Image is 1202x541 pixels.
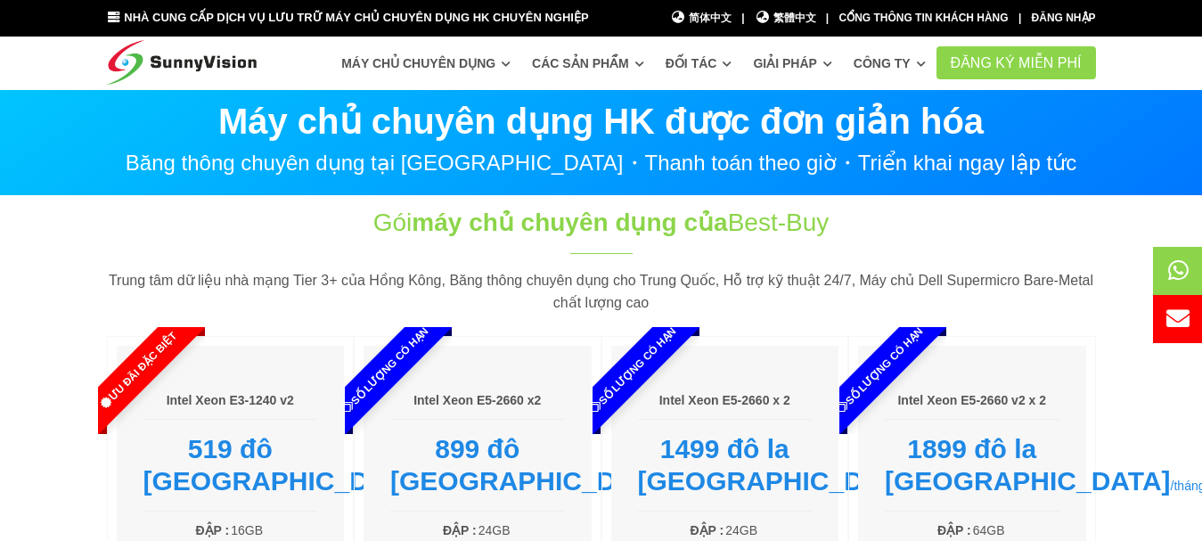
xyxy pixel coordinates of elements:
[341,56,495,70] font: Máy chủ chuyên dụng
[843,324,925,406] font: Số lượng có hạn
[443,523,477,537] font: ĐẬP :
[854,56,911,70] font: Công ty
[666,56,717,70] font: Đối tác
[826,12,829,24] font: |
[373,209,413,236] font: Gói
[390,434,676,496] font: 899 đô [GEOGRAPHIC_DATA]
[106,329,179,402] font: Ưu đãi đặc biệt
[126,151,1076,175] font: Băng thông chuyên dụng tại [GEOGRAPHIC_DATA]・Thanh toán theo giờ・Triển khai ngay lập tức
[839,12,1009,24] a: Cổng thông tin khách hàng
[412,209,727,236] font: máy chủ chuyên dụng của
[753,47,831,79] a: Giải pháp
[666,47,732,79] a: Đối tác
[167,393,294,407] font: Intel Xeon E3-1240 v2
[741,12,744,24] font: |
[341,47,511,79] a: Máy chủ chuyên dụng
[937,523,971,537] font: ĐẬP :
[413,393,541,407] font: Intel Xeon E5-2660 x2
[638,434,924,496] font: 1499 đô la [GEOGRAPHIC_DATA]
[753,56,816,70] font: Giải pháp
[885,434,1171,496] font: 1899 đô la [GEOGRAPHIC_DATA]
[596,324,678,406] font: Số lượng có hạn
[109,273,1093,311] font: Trung tâm dữ liệu nhà mạng Tier 3+ của Hồng Kông, Băng thông chuyên dụng cho Trung Quốc, Hỗ trợ k...
[532,56,629,70] font: Các sản phẩm
[1032,12,1096,24] a: Đăng nhập
[659,393,790,407] font: Intel Xeon E5-2660 x 2
[936,46,1096,79] a: Đăng ký MIỄN PHÍ
[973,523,1005,537] font: 64GB
[755,10,816,27] a: 繁體中文
[728,209,830,236] font: Best-Buy
[689,12,732,24] font: 简体中文
[124,11,588,24] font: Nhà cung cấp dịch vụ lưu trữ máy chủ chuyên dụng HK chuyên nghiệp
[196,523,230,537] font: ĐẬP :
[348,324,430,406] font: Số lượng có hạn
[897,393,1046,407] font: Intel Xeon E5-2660 v2 x 2
[478,523,511,537] font: 24GB
[725,523,757,537] font: 24GB
[671,10,732,27] a: 简体中文
[854,47,926,79] a: Công ty
[532,47,644,79] a: Các sản phẩm
[218,102,984,141] font: Máy chủ chuyên dụng HK được đơn giản hóa
[1018,12,1021,24] font: |
[231,523,263,537] font: 16GB
[951,55,1082,70] font: Đăng ký MIỄN PHÍ
[691,523,724,537] font: ĐẬP :
[143,434,429,496] font: 519 đô [GEOGRAPHIC_DATA]
[773,12,816,24] font: 繁體中文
